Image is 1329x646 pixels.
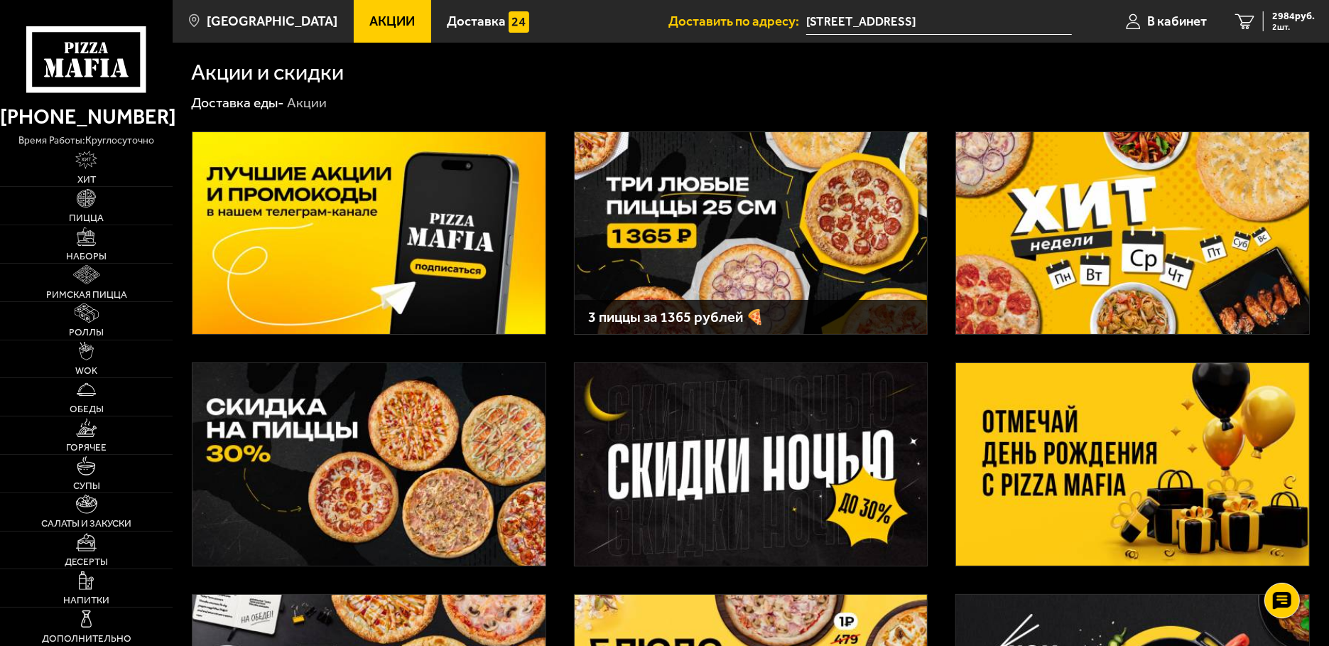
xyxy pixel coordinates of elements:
[46,290,127,300] span: Римская пицца
[588,310,913,324] h3: 3 пиццы за 1365 рублей 🍕
[806,9,1072,35] input: Ваш адрес доставки
[63,596,109,605] span: Напитки
[1147,15,1207,28] span: В кабинет
[69,213,104,223] span: Пицца
[42,634,131,644] span: Дополнительно
[192,61,345,83] h1: Акции и скидки
[69,328,104,338] span: Роллы
[70,404,104,414] span: Обеды
[1272,23,1315,31] span: 2 шт.
[65,557,108,567] span: Десерты
[207,15,337,28] span: [GEOGRAPHIC_DATA]
[369,15,415,28] span: Акции
[75,366,97,376] span: WOK
[574,131,928,335] a: 3 пиццы за 1365 рублей 🍕
[192,95,285,111] a: Доставка еды-
[66,443,107,453] span: Горячее
[447,15,506,28] span: Доставка
[509,11,529,32] img: 15daf4d41897b9f0e9f617042186c801.svg
[1272,11,1315,21] span: 2984 руб.
[66,252,107,262] span: Наборы
[73,481,100,491] span: Супы
[668,15,806,28] span: Доставить по адресу:
[77,175,96,185] span: Хит
[41,519,131,529] span: Салаты и закуски
[806,9,1072,35] span: Россия, Санкт-Петербург, улица Подвойского, 14к1
[287,94,327,112] div: Акции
